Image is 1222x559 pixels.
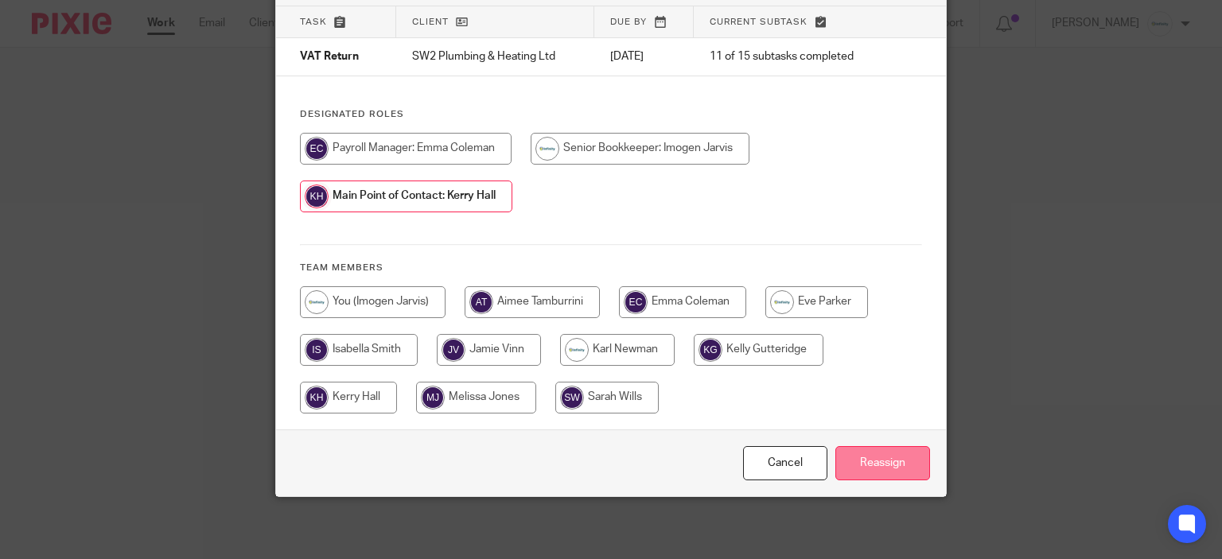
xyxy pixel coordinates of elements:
span: Due by [610,17,647,26]
p: [DATE] [610,49,678,64]
span: VAT Return [300,52,359,63]
span: Client [412,17,449,26]
h4: Team members [300,262,923,274]
p: SW2 Plumbing & Heating Ltd [412,49,578,64]
input: Reassign [835,446,930,480]
h4: Designated Roles [300,108,923,121]
a: Close this dialog window [743,446,827,480]
span: Current subtask [710,17,808,26]
span: Task [300,17,327,26]
td: 11 of 15 subtasks completed [694,38,893,76]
